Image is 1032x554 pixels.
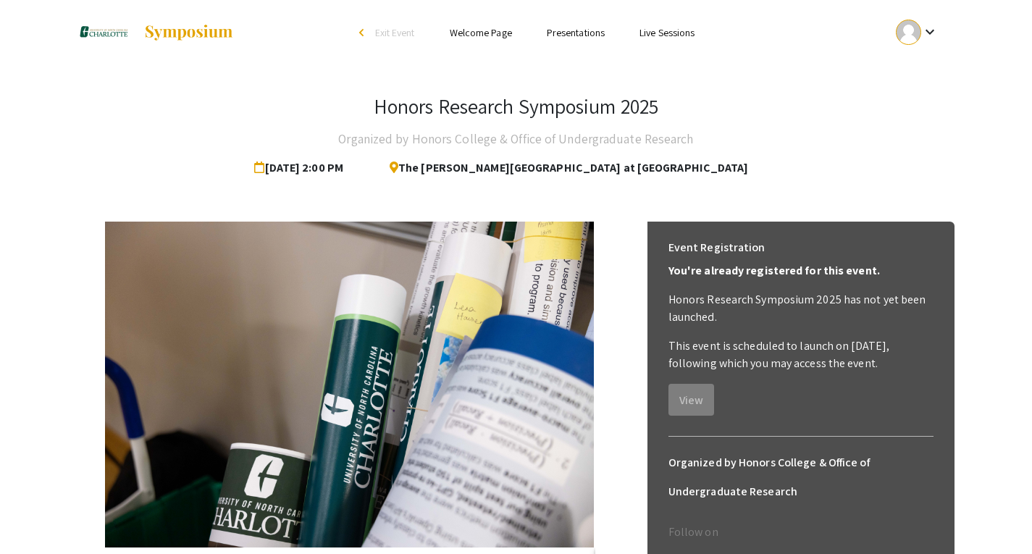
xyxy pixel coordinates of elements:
[450,26,512,39] a: Welcome Page
[143,24,234,41] img: Symposium by ForagerOne
[547,26,605,39] a: Presentations
[668,291,934,326] p: Honors Research Symposium 2025 has not yet been launched.
[374,94,658,119] h3: Honors Research Symposium 2025
[338,125,693,154] h4: Organized by Honors College & Office of Undergraduate Research
[668,448,934,506] h6: Organized by Honors College & Office of Undergraduate Research
[105,222,594,547] img: 59b9fcbe-6bc5-4e6d-967d-67fe823bd54b.jpg
[668,233,765,262] h6: Event Registration
[921,23,939,41] mat-icon: Expand account dropdown
[668,337,934,372] p: This event is scheduled to launch on [DATE], following which you may access the event.
[378,154,749,182] span: The [PERSON_NAME][GEOGRAPHIC_DATA] at [GEOGRAPHIC_DATA]
[668,384,714,416] button: View
[668,262,934,280] p: You're already registered for this event.
[375,26,415,39] span: Exit Event
[254,154,349,182] span: [DATE] 2:00 PM
[639,26,695,39] a: Live Sessions
[11,489,62,543] iframe: Chat
[78,14,129,51] img: Honors Research Symposium 2025
[78,14,234,51] a: Honors Research Symposium 2025
[881,16,954,49] button: Expand account dropdown
[359,28,368,37] div: arrow_back_ios
[668,524,934,541] p: Follow on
